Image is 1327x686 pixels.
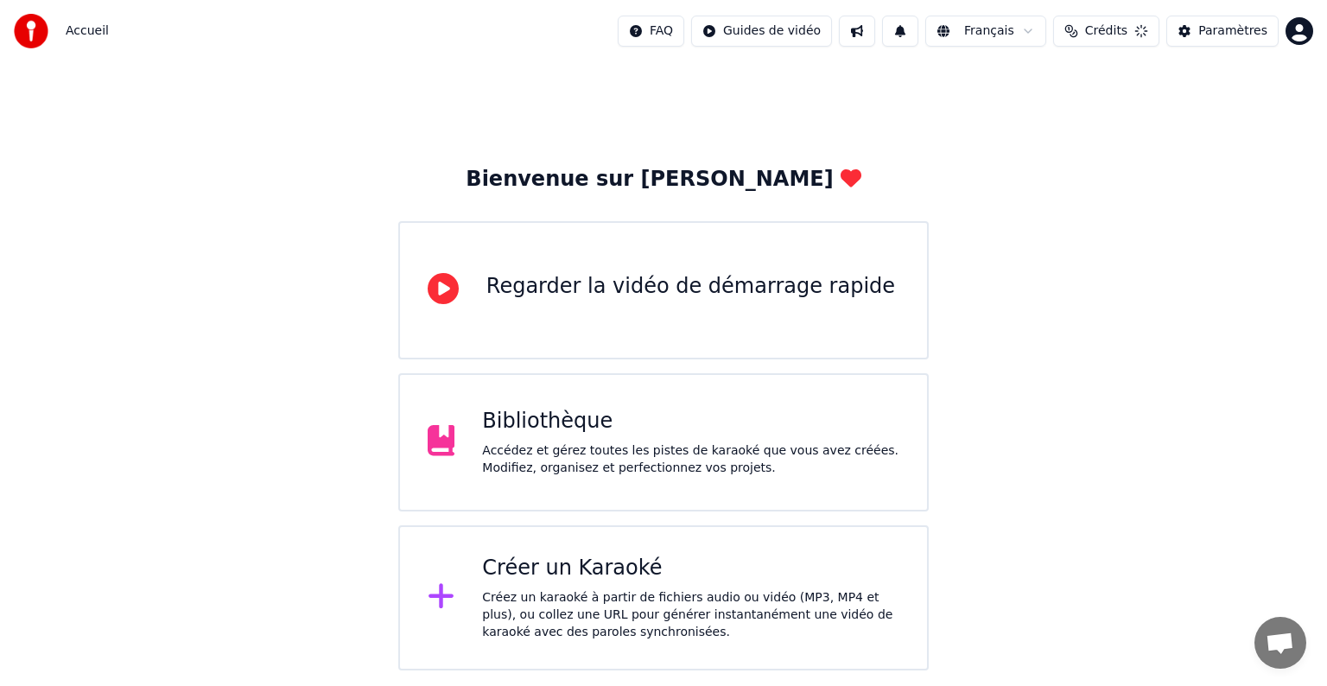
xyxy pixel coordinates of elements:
[1254,617,1306,669] div: Ouvrir le chat
[66,22,109,40] nav: breadcrumb
[1198,22,1267,40] div: Paramètres
[1085,22,1127,40] span: Crédits
[618,16,684,47] button: FAQ
[1053,16,1159,47] button: Crédits
[482,589,899,641] div: Créez un karaoké à partir de fichiers audio ou vidéo (MP3, MP4 et plus), ou collez une URL pour g...
[66,22,109,40] span: Accueil
[482,408,899,435] div: Bibliothèque
[482,442,899,477] div: Accédez et gérez toutes les pistes de karaoké que vous avez créées. Modifiez, organisez et perfec...
[1166,16,1279,47] button: Paramètres
[482,555,899,582] div: Créer un Karaoké
[486,273,895,301] div: Regarder la vidéo de démarrage rapide
[691,16,832,47] button: Guides de vidéo
[466,166,860,194] div: Bienvenue sur [PERSON_NAME]
[14,14,48,48] img: youka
